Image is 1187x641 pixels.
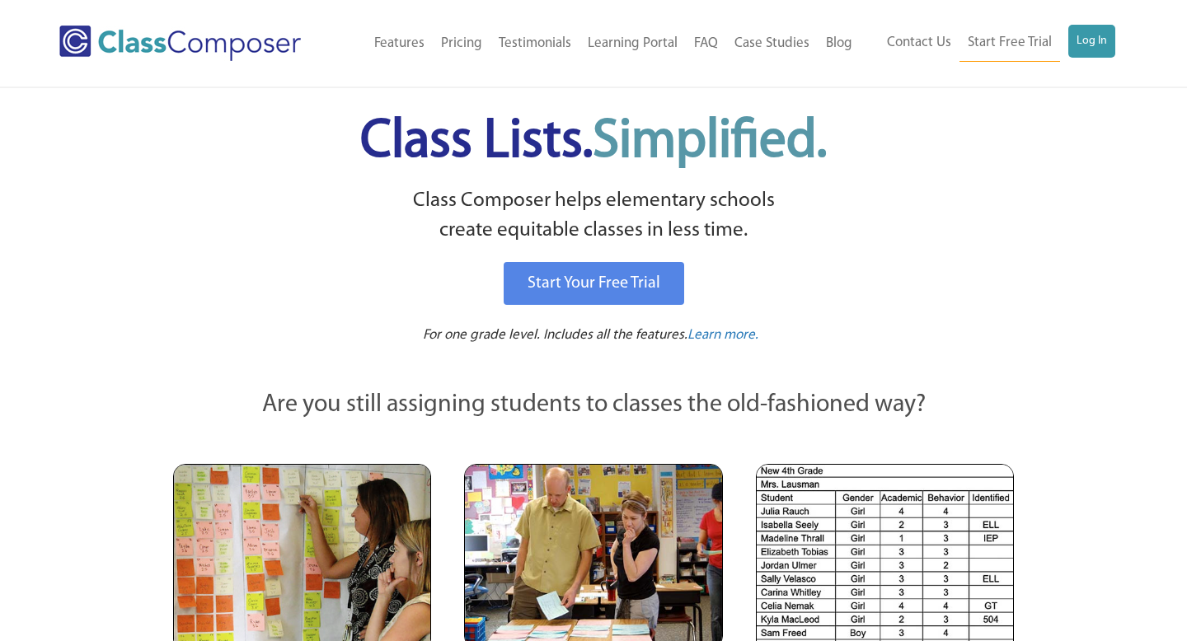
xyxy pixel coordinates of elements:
[1068,25,1115,58] a: Log In
[726,26,818,62] a: Case Studies
[959,25,1060,62] a: Start Free Trial
[687,325,758,346] a: Learn more.
[686,26,726,62] a: FAQ
[171,186,1016,246] p: Class Composer helps elementary schools create equitable classes in less time.
[593,115,827,169] span: Simplified.
[579,26,686,62] a: Learning Portal
[528,275,660,292] span: Start Your Free Trial
[339,26,861,62] nav: Header Menu
[861,25,1115,62] nav: Header Menu
[818,26,861,62] a: Blog
[433,26,490,62] a: Pricing
[423,328,687,342] span: For one grade level. Includes all the features.
[490,26,579,62] a: Testimonials
[504,262,684,305] a: Start Your Free Trial
[59,26,301,61] img: Class Composer
[173,387,1014,423] p: Are you still assigning students to classes the old-fashioned way?
[687,328,758,342] span: Learn more.
[366,26,433,62] a: Features
[360,115,827,169] span: Class Lists.
[879,25,959,61] a: Contact Us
